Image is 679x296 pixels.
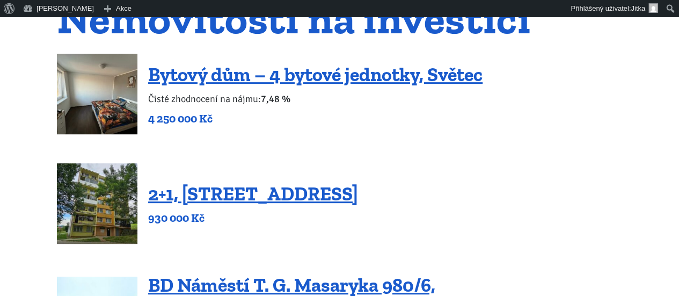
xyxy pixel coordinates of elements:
[148,182,358,205] a: 2+1, [STREET_ADDRESS]
[261,93,290,105] b: 7,48 %
[148,211,358,226] p: 930 000 Kč
[631,4,645,12] span: Jitka
[148,91,483,106] p: Čisté zhodnocení na nájmu:
[57,1,622,37] h1: Nemovitosti na investici
[148,111,483,126] p: 4 250 000 Kč
[148,63,483,86] a: Bytový dům – 4 bytové jednotky, Světec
